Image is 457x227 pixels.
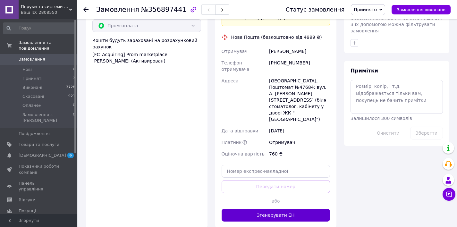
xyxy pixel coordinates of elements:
div: 760 ₴ [268,148,331,160]
span: Показники роботи компанії [19,164,59,175]
span: Прийнято [354,7,377,12]
span: 7 [73,76,75,81]
span: Замовлення з [PERSON_NAME] [22,112,73,123]
div: Повернутися назад [83,6,89,13]
span: Товари та послуги [19,142,59,147]
span: Замовлення та повідомлення [19,40,77,51]
button: Чат з покупцем [443,188,455,201]
div: Кошти будуть зараховані на розрахунковий рахунок [92,37,201,64]
span: 3728 [66,85,75,90]
span: Телефон отримувача [222,60,250,72]
span: Примітки [351,68,378,74]
div: [PERSON_NAME] [268,46,331,57]
span: 0 [73,67,75,72]
span: Оціночна вартість [222,151,265,156]
div: [FC_Acquiring] Prom marketplace [PERSON_NAME] (Активирован) [92,51,201,64]
span: Виконані [22,85,42,90]
span: Скасовані [22,94,44,99]
span: Замовлення виконано [397,7,445,12]
span: Дата відправки [222,128,258,133]
button: Згенерувати ЕН [222,209,330,222]
span: Особисті нотатки, які бачите лише ви. З їх допомогою можна фільтрувати замовлення [351,15,442,33]
span: Покупці [19,208,36,214]
input: Пошук [3,22,76,34]
input: Номер експрес-накладної [222,165,330,178]
span: Повідомлення [19,131,50,137]
span: Панель управління [19,181,59,192]
span: 0 [73,103,75,108]
span: Нові [22,67,32,72]
span: або [270,198,281,204]
div: Нова Пошта (безкоштовно від 4999 ₴) [230,34,324,40]
span: [DEMOGRAPHIC_DATA] [19,153,66,158]
div: [GEOGRAPHIC_DATA], Поштомат №47684: вул. А. [PERSON_NAME][STREET_ADDRESS] (біля стоматолог. кабін... [268,75,331,125]
span: Відгуки [19,197,35,203]
span: 6 [67,153,74,158]
div: [PHONE_NUMBER] [268,57,331,75]
span: Замовлення [96,6,139,13]
span: 921 [68,94,75,99]
span: Залишилося 300 символів [351,116,412,121]
button: Замовлення виконано [392,5,451,14]
span: Адреса [222,78,239,83]
div: Статус замовлення [286,6,345,13]
span: 0 [73,112,75,123]
span: №356897441 [141,6,187,13]
span: Оплачені [22,103,43,108]
div: Ваш ID: 2808550 [21,10,77,15]
span: Платник [222,140,242,145]
span: Отримувач [222,49,248,54]
div: Отримувач [268,137,331,148]
span: Прийняті [22,76,42,81]
span: Перуки та системи волосся Натуральні [21,4,69,10]
div: [DATE] [268,125,331,137]
span: Замовлення [19,56,45,62]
